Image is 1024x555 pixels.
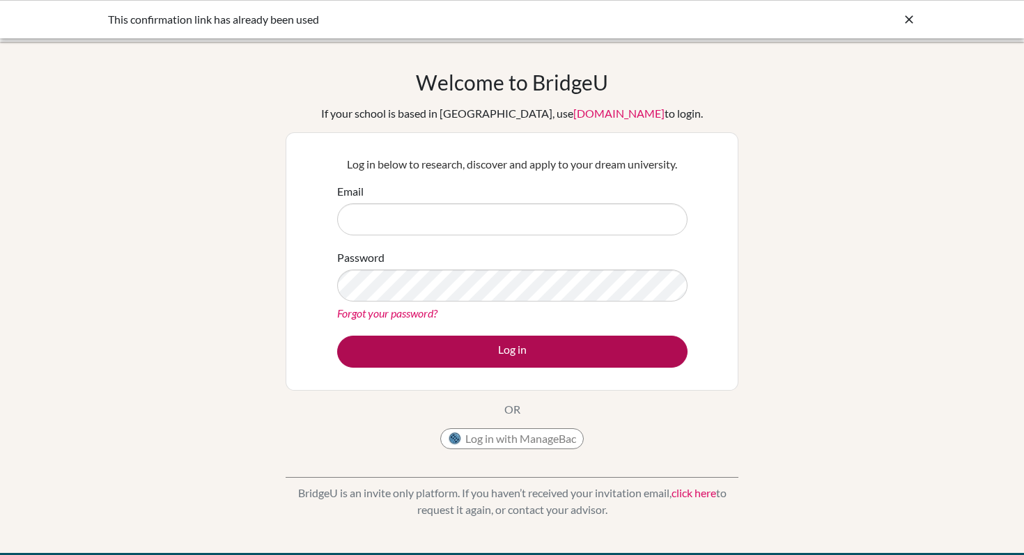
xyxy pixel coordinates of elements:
[321,105,703,122] div: If your school is based in [GEOGRAPHIC_DATA], use to login.
[504,401,520,418] p: OR
[337,306,437,320] a: Forgot your password?
[672,486,716,499] a: click here
[573,107,665,120] a: [DOMAIN_NAME]
[337,183,364,200] label: Email
[337,249,385,266] label: Password
[286,485,738,518] p: BridgeU is an invite only platform. If you haven’t received your invitation email, to request it ...
[108,11,707,28] div: This confirmation link has already been used
[416,70,608,95] h1: Welcome to BridgeU
[440,428,584,449] button: Log in with ManageBac
[337,336,688,368] button: Log in
[337,156,688,173] p: Log in below to research, discover and apply to your dream university.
